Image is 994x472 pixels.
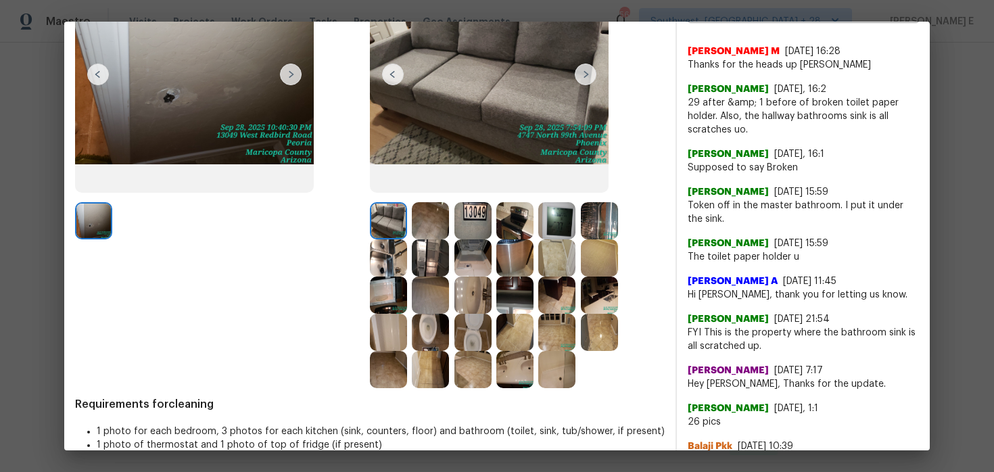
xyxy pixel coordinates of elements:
[75,398,665,411] span: Requirements for cleaning
[688,440,732,453] span: Balaji Pkk
[97,438,665,452] li: 1 photo of thermostat and 1 photo of top of fridge (if present)
[97,425,665,438] li: 1 photo for each bedroom, 3 photos for each kitchen (sink, counters, floor) and bathroom (toilet,...
[774,149,824,159] span: [DATE], 16:1
[280,64,302,85] img: right-chevron-button-url
[688,377,919,391] span: Hey [PERSON_NAME], Thanks for the update.
[774,314,830,324] span: [DATE] 21:54
[783,277,836,286] span: [DATE] 11:45
[688,275,778,288] span: [PERSON_NAME] A
[688,250,919,264] span: The toilet paper holder u
[688,288,919,302] span: Hi [PERSON_NAME], thank you for letting us know.
[382,64,404,85] img: left-chevron-button-url
[738,442,793,451] span: [DATE] 10:39
[688,58,919,72] span: Thanks for the heads up [PERSON_NAME]
[688,415,919,429] span: 26 pics
[688,82,769,96] span: [PERSON_NAME]
[688,45,780,58] span: [PERSON_NAME] M
[688,199,919,226] span: Token off in the master bathroom. I put it under the sink.
[688,185,769,199] span: [PERSON_NAME]
[774,366,823,375] span: [DATE] 7:17
[774,404,818,413] span: [DATE], 1:1
[688,147,769,161] span: [PERSON_NAME]
[785,47,841,56] span: [DATE] 16:28
[774,187,828,197] span: [DATE] 15:59
[688,364,769,377] span: [PERSON_NAME]
[774,85,826,94] span: [DATE], 16:2
[575,64,596,85] img: right-chevron-button-url
[688,326,919,353] span: FYI This is the property where the bathroom sink is all scratched up.
[688,312,769,326] span: [PERSON_NAME]
[688,161,919,174] span: Supposed to say Broken
[688,96,919,137] span: 29 after &amp; 1 before of broken toilet paper holder. Also, the hallway bathrooms sink is all sc...
[87,64,109,85] img: left-chevron-button-url
[688,402,769,415] span: [PERSON_NAME]
[774,239,828,248] span: [DATE] 15:59
[688,237,769,250] span: [PERSON_NAME]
